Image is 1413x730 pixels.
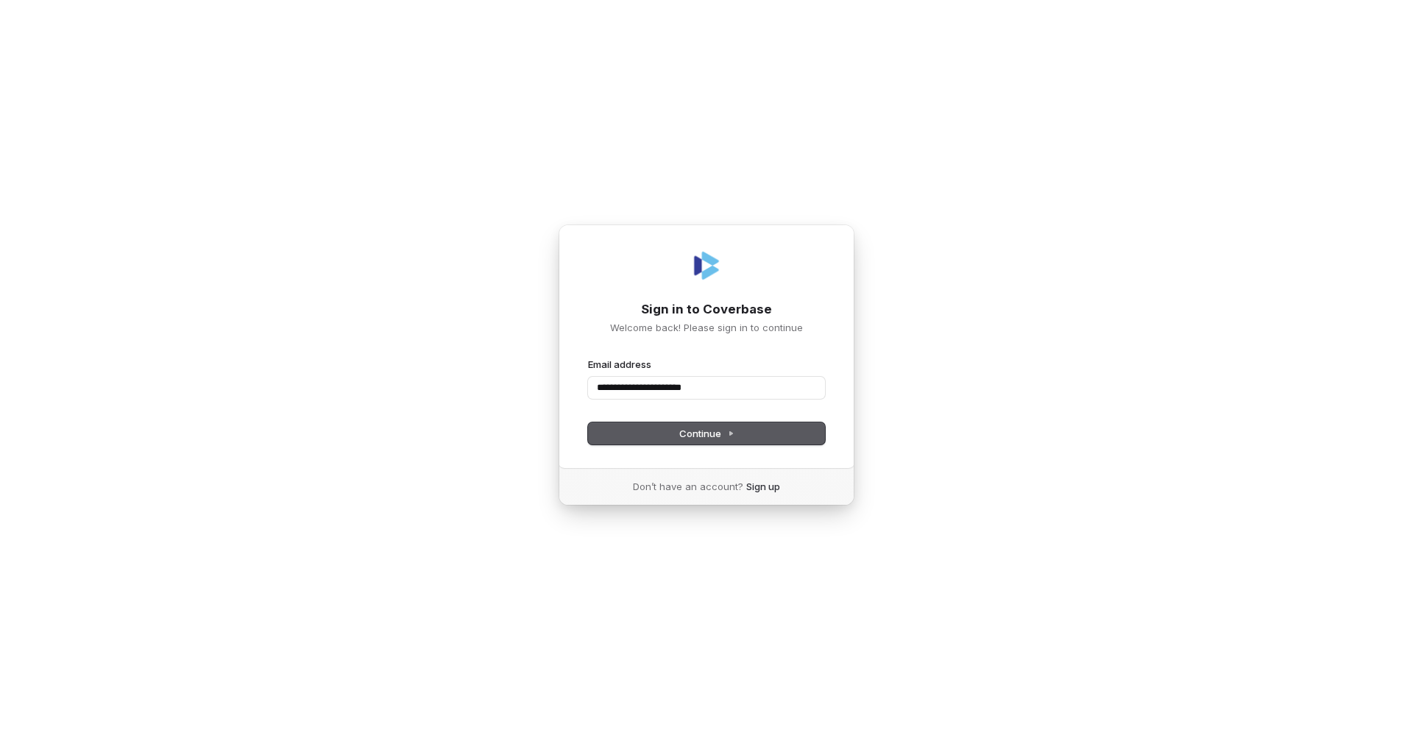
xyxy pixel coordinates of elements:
span: Continue [679,427,734,440]
button: Continue [588,422,825,444]
label: Email address [588,358,651,371]
img: Coverbase [689,248,724,283]
h1: Sign in to Coverbase [588,301,825,319]
a: Sign up [746,480,780,493]
span: Don’t have an account? [633,480,743,493]
p: Welcome back! Please sign in to continue [588,321,825,334]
